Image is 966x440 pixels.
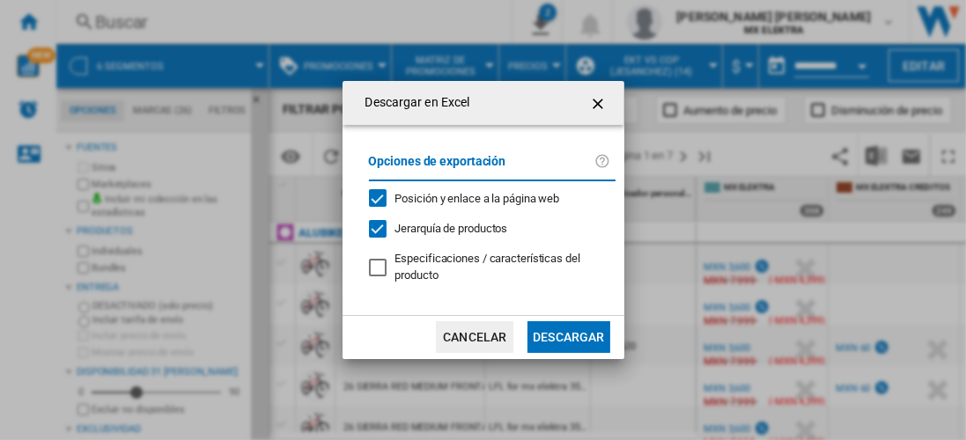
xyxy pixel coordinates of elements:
button: getI18NText('BUTTONS.CLOSE_DIALOG') [582,85,617,121]
md-checkbox: Jerarquía de productos [369,221,601,238]
ng-md-icon: getI18NText('BUTTONS.CLOSE_DIALOG') [589,93,610,114]
h4: Descargar en Excel [357,94,470,112]
span: Especificaciones / características del producto [395,252,580,281]
md-checkbox: Posición y enlace a la página web [369,190,601,207]
button: Cancelar [436,321,513,353]
button: Descargar [527,321,609,353]
span: Jerarquía de productos [395,222,508,235]
span: Posición y enlace a la página web [395,192,560,205]
div: Solo se aplica a la Visión Categoría [395,251,616,282]
md-dialog: Descargar en ... [343,81,624,359]
label: Opciones de exportación [369,151,594,184]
